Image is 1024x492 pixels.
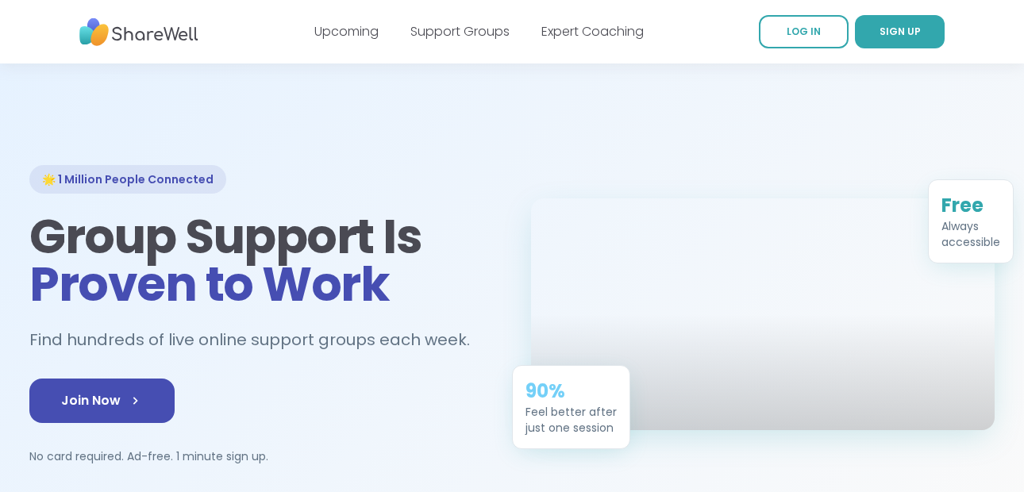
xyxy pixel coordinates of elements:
a: Support Groups [410,22,510,40]
a: Expert Coaching [541,22,644,40]
div: 🌟 1 Million People Connected [29,165,226,194]
div: Free [941,193,1000,218]
h1: Group Support Is [29,213,493,308]
a: LOG IN [759,15,849,48]
span: LOG IN [787,25,821,38]
div: 90% [525,379,617,404]
img: ShareWell Nav Logo [79,10,198,54]
div: Always accessible [941,218,1000,250]
p: No card required. Ad-free. 1 minute sign up. [29,448,493,464]
a: Join Now [29,379,175,423]
span: Proven to Work [29,251,389,317]
span: Join Now [61,391,143,410]
a: Upcoming [314,22,379,40]
h2: Find hundreds of live online support groups each week. [29,327,487,353]
span: SIGN UP [880,25,921,38]
div: Feel better after just one session [525,404,617,436]
a: SIGN UP [855,15,945,48]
